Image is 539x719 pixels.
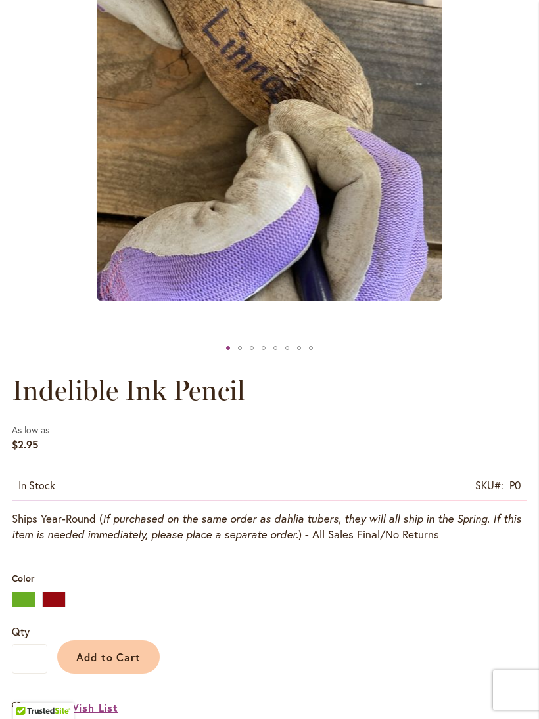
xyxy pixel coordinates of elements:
button: Add to Cart [57,640,160,674]
div: Indelible Ink Pencil [293,338,305,358]
div: Red [42,592,66,607]
a: Add to Wish List [12,700,118,715]
strong: SKU [475,478,504,492]
span: Indelible Ink Pencil [12,374,245,407]
span: In stock [18,478,55,492]
iframe: Launch Accessibility Center [10,672,47,709]
span: Add to Wish List [28,700,118,715]
div: Green [12,592,35,607]
span: As low as [12,424,49,437]
i: If purchased on the same order as dahlia tubers, they will all ship in the Spring. If this item i... [12,512,521,541]
span: Add to Cart [76,650,141,664]
div: Indelible Ink Pencil [222,338,234,358]
div: Indelible Ink Pencil [281,338,293,358]
div: Availability [18,478,55,493]
p: Ships Year-Round ( ) - All Sales Final/No Returns [12,511,527,542]
div: P0 [509,478,521,493]
span: $2.95 [12,437,38,451]
div: Indelible Ink Pencil [234,338,246,358]
span: Qty [12,624,30,638]
div: RED [258,338,269,358]
div: Indelible Ink Pencil [269,338,281,358]
span: Color [12,572,34,584]
div: Indelible Ink Pencil [305,338,317,358]
div: GREEN [246,338,258,358]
